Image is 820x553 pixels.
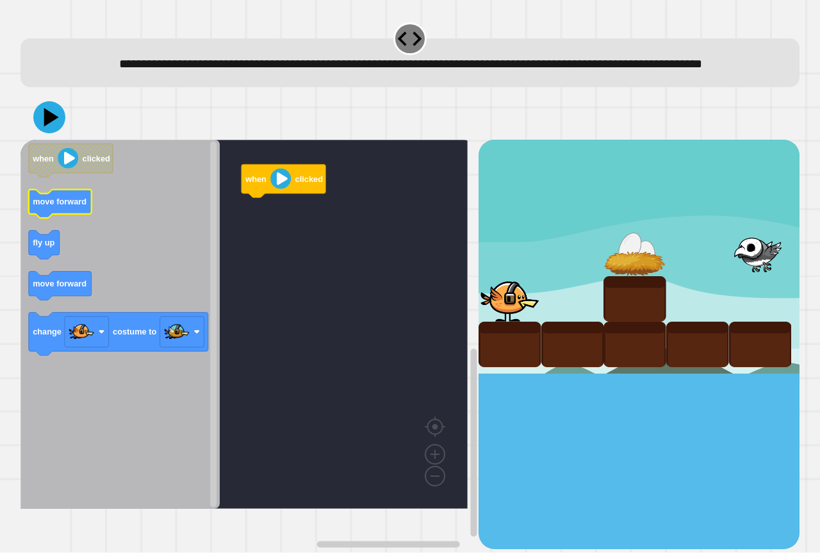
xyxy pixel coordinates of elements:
div: Blockly Workspace [20,140,479,549]
text: move forward [33,279,86,289]
text: when [245,174,266,184]
text: clicked [295,174,323,184]
text: move forward [33,197,86,207]
text: costume to [113,327,156,337]
text: change [33,327,61,337]
text: when [32,154,54,163]
text: fly up [33,238,54,248]
text: clicked [83,154,110,163]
